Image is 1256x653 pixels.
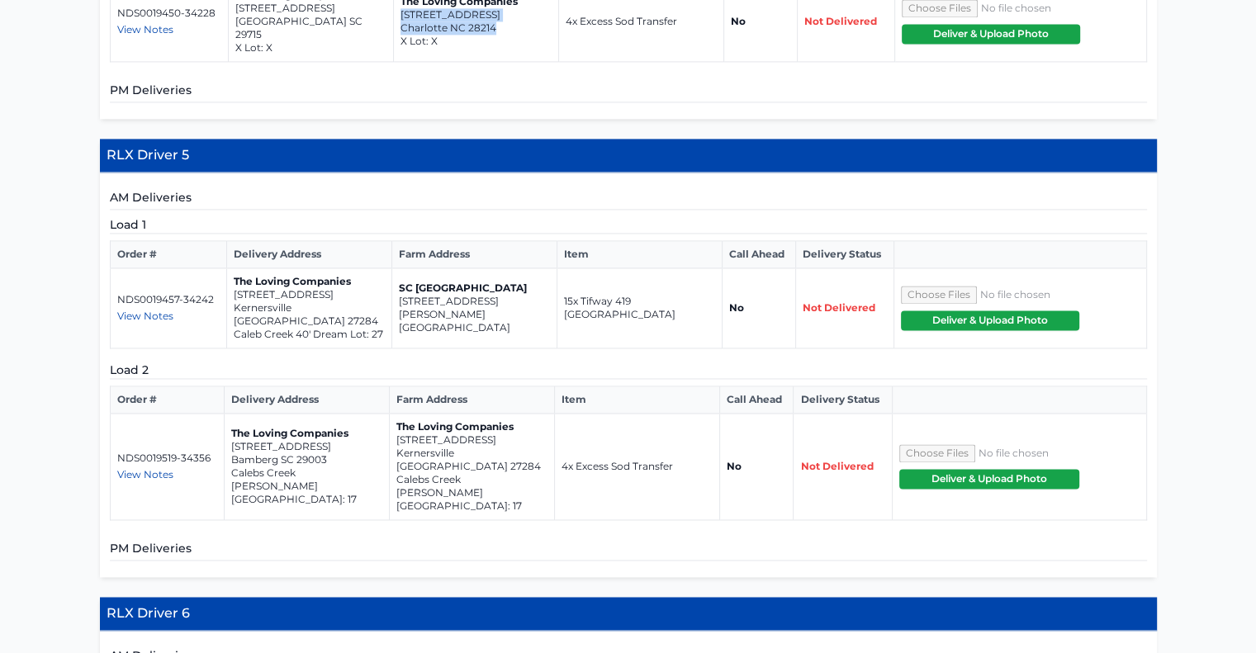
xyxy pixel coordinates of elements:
span: View Notes [117,23,173,35]
th: Call Ahead [723,241,796,268]
td: 15x Tifway 419 [GEOGRAPHIC_DATA] [557,268,723,348]
th: Order # [110,386,224,414]
p: X Lot: X [235,41,386,54]
p: The Loving Companies [234,275,385,288]
button: Deliver & Upload Photo [899,469,1079,489]
strong: No [729,301,744,314]
p: Caleb Creek 40' Dream Lot: 27 [234,328,385,341]
p: NDS0019519-34356 [117,452,217,465]
h5: Load 1 [110,216,1147,234]
span: Not Delivered [800,460,873,472]
p: [STREET_ADDRESS] [234,288,385,301]
button: Deliver & Upload Photo [901,310,1080,330]
p: Kernersville [GEOGRAPHIC_DATA] 27284 [234,301,385,328]
p: Calebs Creek [PERSON_NAME][GEOGRAPHIC_DATA]: 17 [396,473,547,513]
p: [STREET_ADDRESS] [396,433,547,447]
p: [STREET_ADDRESS] [400,8,552,21]
button: Deliver & Upload Photo [902,24,1080,44]
h5: PM Deliveries [110,540,1147,561]
th: Delivery Address [227,241,392,268]
p: The Loving Companies [396,420,547,433]
p: X Lot: X [400,35,552,48]
strong: No [727,460,742,472]
p: [STREET_ADDRESS][PERSON_NAME] [399,295,550,321]
p: NDS0019450-34228 [117,7,221,20]
p: NDS0019457-34242 [117,293,220,306]
span: Not Delivered [804,15,877,27]
th: Item [554,386,719,414]
span: View Notes [117,310,173,322]
p: [STREET_ADDRESS] [235,2,386,15]
th: Delivery Status [794,386,892,414]
p: Calebs Creek [PERSON_NAME][GEOGRAPHIC_DATA]: 17 [231,466,382,506]
h5: PM Deliveries [110,82,1147,102]
th: Order # [110,241,227,268]
p: The Loving Companies [231,427,382,440]
p: SC [GEOGRAPHIC_DATA] [399,282,550,295]
p: Bamberg SC 29003 [231,453,382,466]
th: Delivery Status [796,241,894,268]
p: [GEOGRAPHIC_DATA] SC 29715 [235,15,386,41]
p: [STREET_ADDRESS] [231,440,382,453]
p: [GEOGRAPHIC_DATA] [399,321,550,334]
th: Farm Address [392,241,557,268]
h4: RLX Driver 5 [100,139,1157,173]
td: 4x Excess Sod Transfer [554,414,719,520]
span: View Notes [117,468,173,480]
p: Charlotte NC 28214 [400,21,552,35]
h4: RLX Driver 6 [100,597,1157,631]
h5: Load 2 [110,362,1147,379]
h5: AM Deliveries [110,189,1147,210]
span: Not Delivered [803,301,875,314]
p: Kernersville [GEOGRAPHIC_DATA] 27284 [396,447,547,473]
th: Delivery Address [224,386,389,414]
th: Call Ahead [719,386,793,414]
strong: No [731,15,746,27]
th: Item [557,241,723,268]
th: Farm Address [389,386,554,414]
